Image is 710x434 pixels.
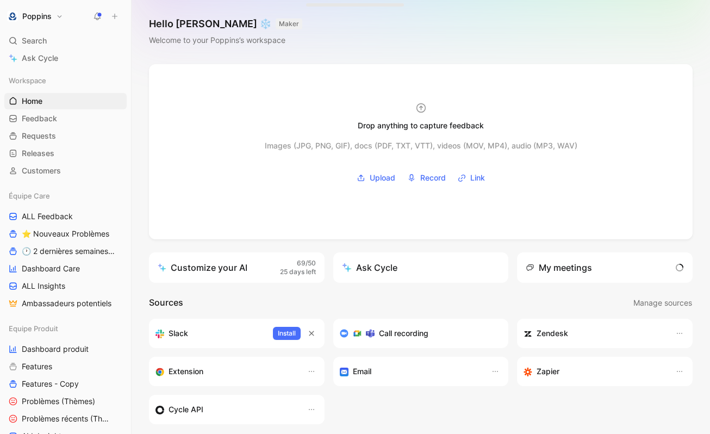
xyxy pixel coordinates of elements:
[158,261,247,274] div: Customize your AI
[4,278,127,294] a: ALL Insights
[297,259,316,268] span: 69/50
[358,119,484,132] div: Drop anything to capture feedback
[4,110,127,127] a: Feedback
[169,327,188,340] h3: Slack
[22,131,56,141] span: Requests
[22,148,54,159] span: Releases
[155,327,264,340] div: Sync your customers, send feedback and get updates in Slack
[22,211,73,222] span: ALL Feedback
[149,296,183,310] h2: Sources
[4,226,127,242] a: ⭐ Nouveaux Problèmes
[155,403,296,416] div: Sync customers & send feedback from custom sources. Get inspired by our favorite use case
[22,361,52,372] span: Features
[4,72,127,89] div: Workspace
[273,327,301,340] button: Install
[22,52,58,65] span: Ask Cycle
[4,261,127,277] a: Dashboard Care
[149,17,302,30] h1: Hello [PERSON_NAME] ❄️
[22,379,79,389] span: Features - Copy
[4,208,127,225] a: ALL Feedback
[353,170,399,186] button: Upload
[22,165,61,176] span: Customers
[4,341,127,357] a: Dashboard produit
[22,34,47,47] span: Search
[22,298,111,309] span: Ambassadeurs potentiels
[22,344,89,355] span: Dashboard produit
[4,9,66,24] button: PoppinsPoppins
[470,171,485,184] span: Link
[22,396,95,407] span: Problèmes (Thèmes)
[280,268,316,277] span: 25 days left
[353,365,371,378] h3: Email
[7,11,18,22] img: Poppins
[4,50,127,66] a: Ask Cycle
[537,327,568,340] h3: Zendesk
[340,365,481,378] div: Forward emails to your feedback inbox
[370,171,395,184] span: Upload
[403,170,450,186] button: Record
[278,328,296,339] span: Install
[149,34,302,47] div: Welcome to your Poppins’s workspace
[9,190,50,201] span: Équipe Care
[4,376,127,392] a: Features - Copy
[4,163,127,179] a: Customers
[149,252,325,283] a: Customize your AI69/5025 days left
[4,145,127,162] a: Releases
[22,96,42,107] span: Home
[9,323,58,334] span: Equipe Produit
[22,263,80,274] span: Dashboard Care
[4,295,127,312] a: Ambassadeurs potentiels
[169,403,203,416] h3: Cycle API
[537,365,559,378] h3: Zapier
[22,246,115,257] span: 🕐 2 dernières semaines - Occurences
[333,252,509,283] button: Ask Cycle
[420,171,446,184] span: Record
[4,33,127,49] div: Search
[22,413,113,424] span: Problèmes récents (Thèmes)
[454,170,489,186] button: Link
[276,18,302,29] button: MAKER
[4,320,127,337] div: Equipe Produit
[9,75,46,86] span: Workspace
[524,327,664,340] div: Sync customers and create docs
[524,365,664,378] div: Capture feedback from thousands of sources with Zapier (survey results, recordings, sheets, etc).
[340,327,494,340] div: Record & transcribe meetings from Zoom, Meet & Teams.
[633,296,693,310] button: Manage sources
[4,188,127,204] div: Équipe Care
[379,327,428,340] h3: Call recording
[22,228,109,239] span: ⭐ Nouveaux Problèmes
[155,365,296,378] div: Capture feedback from anywhere on the web
[22,11,52,21] h1: Poppins
[526,261,592,274] div: My meetings
[22,113,57,124] span: Feedback
[342,261,397,274] div: Ask Cycle
[4,93,127,109] a: Home
[4,188,127,312] div: Équipe CareALL Feedback⭐ Nouveaux Problèmes🕐 2 dernières semaines - OccurencesDashboard CareALL I...
[4,393,127,410] a: Problèmes (Thèmes)
[633,296,692,309] span: Manage sources
[4,358,127,375] a: Features
[4,411,127,427] a: Problèmes récents (Thèmes)
[22,281,65,292] span: ALL Insights
[169,365,203,378] h3: Extension
[4,128,127,144] a: Requests
[4,243,127,259] a: 🕐 2 dernières semaines - Occurences
[265,139,577,152] div: Images (JPG, PNG, GIF), docs (PDF, TXT, VTT), videos (MOV, MP4), audio (MP3, WAV)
